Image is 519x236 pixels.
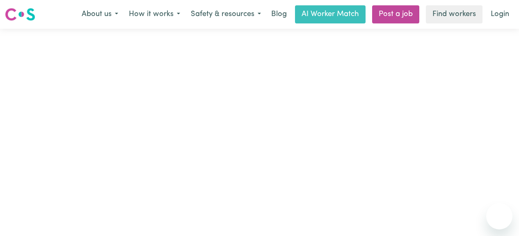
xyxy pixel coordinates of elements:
a: Find workers [426,5,482,23]
a: AI Worker Match [295,5,366,23]
button: About us [76,6,123,23]
a: Login [486,5,514,23]
a: Blog [266,5,292,23]
a: Post a job [372,5,419,23]
img: Careseekers logo [5,7,35,22]
button: Safety & resources [185,6,266,23]
button: How it works [123,6,185,23]
a: Careseekers logo [5,5,35,24]
iframe: Button to launch messaging window [486,203,512,229]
